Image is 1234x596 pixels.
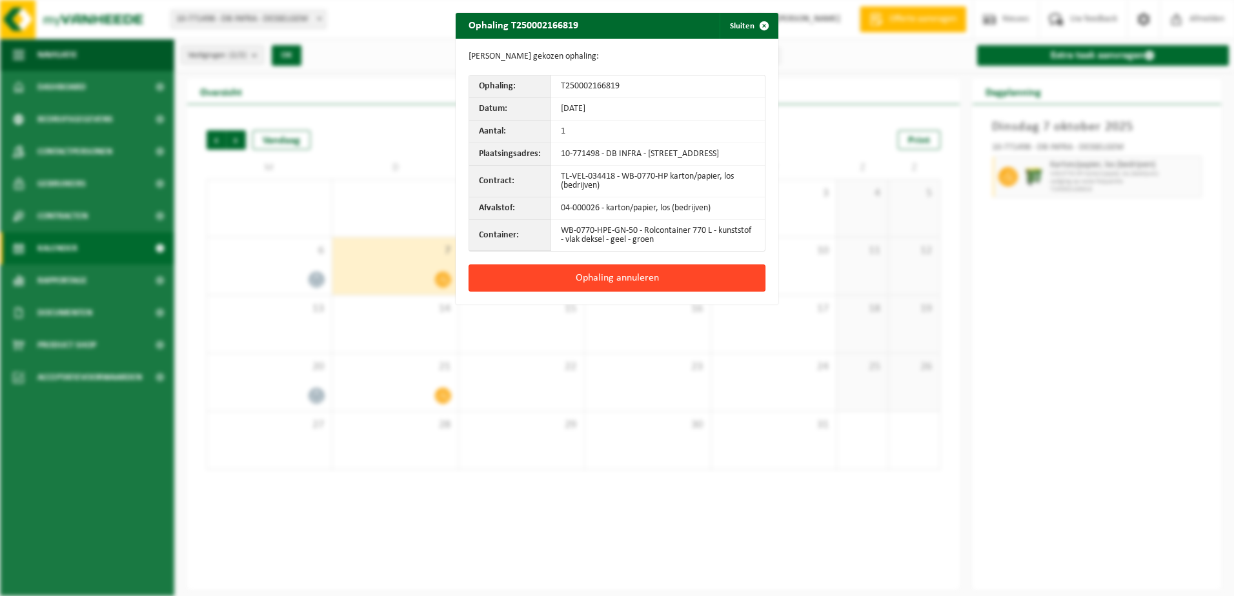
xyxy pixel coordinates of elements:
[551,75,765,98] td: T250002166819
[469,52,765,62] p: [PERSON_NAME] gekozen ophaling:
[551,121,765,143] td: 1
[469,197,551,220] th: Afvalstof:
[469,121,551,143] th: Aantal:
[469,166,551,197] th: Contract:
[551,166,765,197] td: TL-VEL-034418 - WB-0770-HP karton/papier, los (bedrijven)
[469,75,551,98] th: Ophaling:
[551,143,765,166] td: 10-771498 - DB INFRA - [STREET_ADDRESS]
[720,13,777,39] button: Sluiten
[469,143,551,166] th: Plaatsingsadres:
[469,98,551,121] th: Datum:
[551,197,765,220] td: 04-000026 - karton/papier, los (bedrijven)
[551,220,765,251] td: WB-0770-HPE-GN-50 - Rolcontainer 770 L - kunststof - vlak deksel - geel - groen
[469,264,765,292] button: Ophaling annuleren
[469,220,551,251] th: Container:
[456,13,591,37] h2: Ophaling T250002166819
[551,98,765,121] td: [DATE]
